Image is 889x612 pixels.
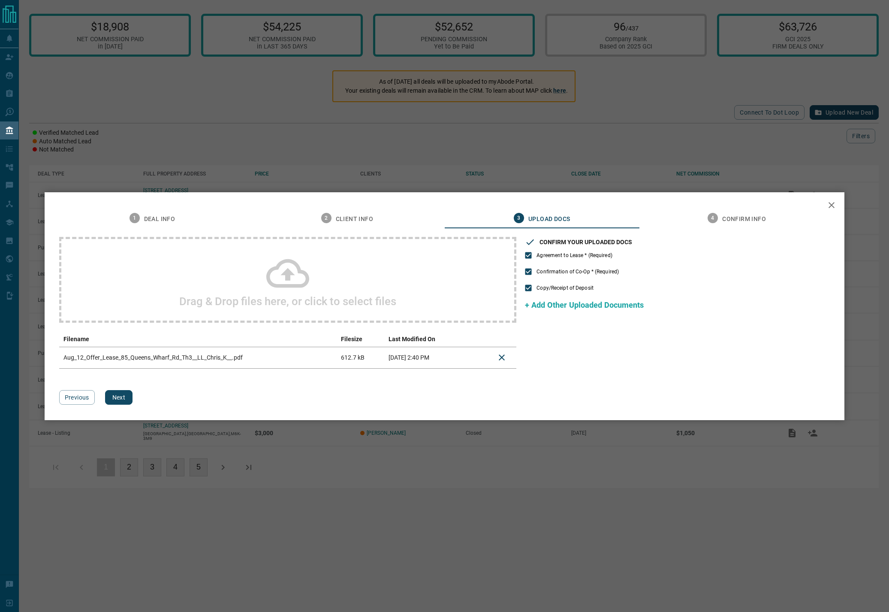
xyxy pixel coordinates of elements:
[517,215,520,221] text: 3
[133,215,136,221] text: 1
[536,251,612,259] span: Agreement to Lease * (Required)
[487,331,516,347] th: delete file action column
[59,237,517,323] div: Drag & Drop files here, or click to select files
[336,215,373,223] span: Client Info
[59,390,95,405] button: Previous
[722,215,766,223] span: Confirm Info
[539,239,632,245] h3: CONFIRM YOUR UPLOADED DOCS
[144,215,175,223] span: Deal Info
[59,347,337,368] td: Aug_12_Offer_Lease_85_Queens_Wharf_Rd_Th3__LL_Chris_K__.pdf
[711,215,714,221] text: 4
[384,347,466,368] td: [DATE] 2:40 PM
[384,331,466,347] th: Last Modified On
[491,347,512,368] button: Delete
[337,347,384,368] td: 612.7 kB
[337,331,384,347] th: Filesize
[105,390,133,405] button: Next
[525,300,644,309] span: + Add Other Uploaded Documents
[325,215,328,221] text: 2
[536,268,619,276] span: Confirmation of Co-Op * (Required)
[536,284,594,292] span: Copy/Receipt of Deposit
[59,331,337,347] th: Filename
[179,295,396,308] h2: Drag & Drop files here, or click to select files
[466,331,487,347] th: download action column
[528,215,570,223] span: Upload Docs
